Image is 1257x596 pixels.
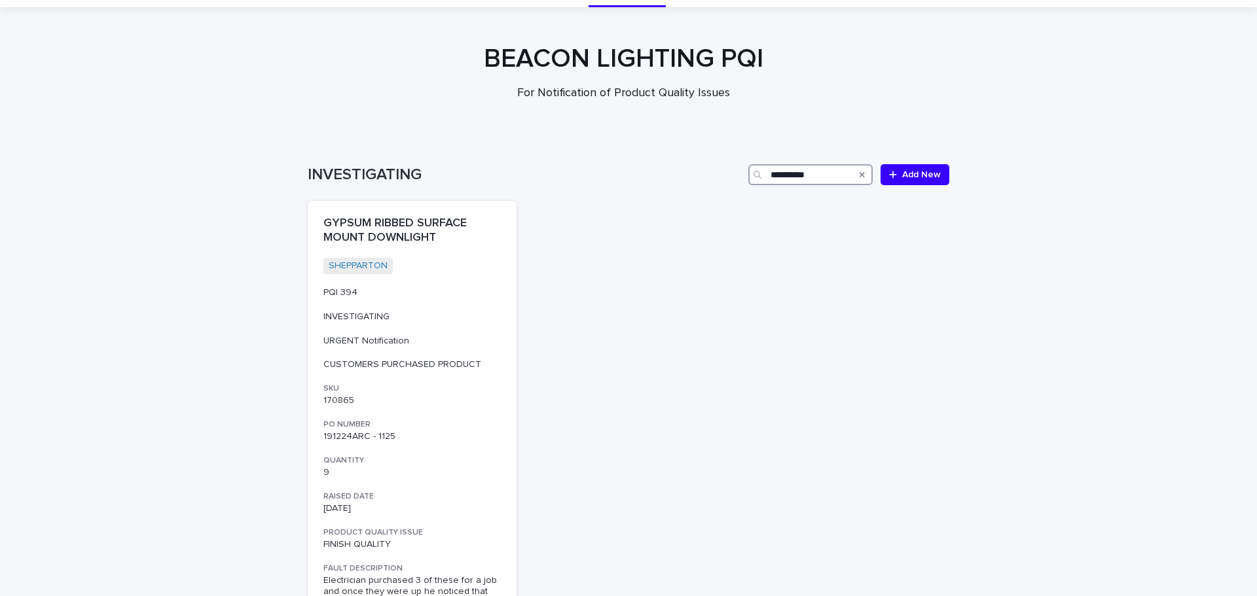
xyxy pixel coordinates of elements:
[323,419,501,430] h3: PO NUMBER
[323,383,501,394] h3: SKU
[329,260,388,272] a: SHEPPARTON
[323,287,501,298] p: PQI 394
[902,170,941,179] span: Add New
[362,86,886,101] p: For Notification of Product Quality Issues
[323,431,501,442] p: 191224ARC - 1125
[748,164,873,185] input: Search
[323,455,501,466] h3: QUANTITY
[323,491,501,502] h3: RAISED DATE
[323,527,501,538] h3: PRODUCT QUALITY ISSUE
[323,336,501,347] p: URGENT Notification
[323,467,501,478] p: 9
[308,166,743,184] h1: INVESTIGATING
[323,217,501,245] p: GYPSUM RIBBED SURFACE MOUNT DOWNLIGHT
[323,311,501,323] p: INVESTIGATING
[323,395,501,406] p: 170865
[323,359,501,370] p: CUSTOMERS PURCHASED PRODUCT
[881,164,949,185] a: Add New
[323,563,501,574] h3: FAULT DESCRIPTION
[323,503,501,514] p: [DATE]
[323,539,501,550] p: FINISH QUALITY
[303,43,945,75] h1: BEACON LIGHTING PQI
